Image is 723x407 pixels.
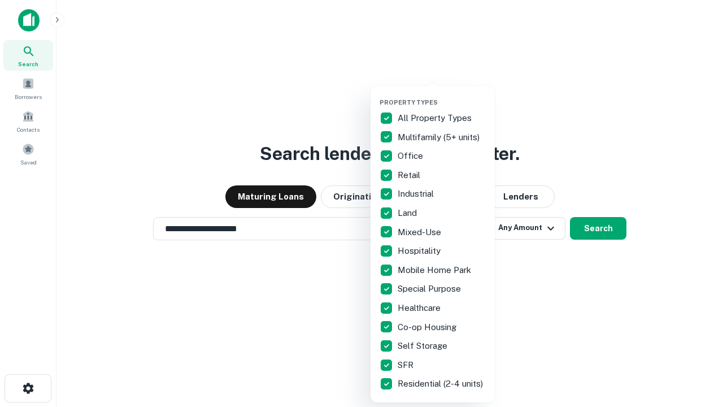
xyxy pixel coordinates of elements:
p: Hospitality [398,244,443,258]
p: Mixed-Use [398,226,443,239]
p: Self Storage [398,339,450,353]
p: Healthcare [398,301,443,315]
span: Property Types [380,99,438,106]
iframe: Chat Widget [667,317,723,371]
p: Co-op Housing [398,321,459,334]
p: All Property Types [398,111,474,125]
p: Special Purpose [398,282,463,296]
p: Industrial [398,187,436,201]
p: Residential (2-4 units) [398,377,485,391]
p: Office [398,149,425,163]
p: Mobile Home Park [398,263,473,277]
p: Land [398,206,419,220]
p: SFR [398,358,416,372]
p: Retail [398,168,423,182]
p: Multifamily (5+ units) [398,131,482,144]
